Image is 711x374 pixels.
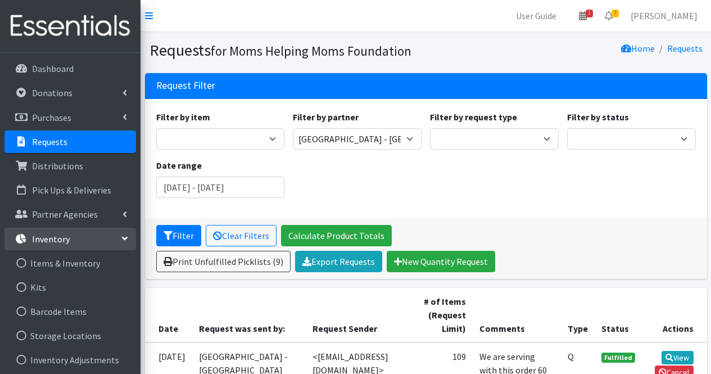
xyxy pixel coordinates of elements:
label: Date range [156,159,202,172]
a: Requests [667,43,703,54]
a: [PERSON_NAME] [622,4,707,27]
a: Dashboard [4,57,136,80]
button: Filter [156,225,201,246]
a: 1 [570,4,596,27]
p: Purchases [32,112,71,123]
a: Kits [4,276,136,299]
p: Pick Ups & Deliveries [32,184,111,196]
label: Filter by partner [293,110,359,124]
p: Partner Agencies [32,209,98,220]
p: Inventory [32,233,70,245]
p: Donations [32,87,73,98]
img: HumanEssentials [4,7,136,45]
span: Fulfilled [601,353,635,363]
th: Comments [473,288,561,343]
span: 1 [586,10,593,17]
p: Requests [32,136,67,147]
a: Inventory [4,228,136,250]
a: User Guide [507,4,565,27]
a: Calculate Product Totals [281,225,392,246]
p: Dashboard [32,63,74,74]
a: Donations [4,82,136,104]
a: Partner Agencies [4,203,136,226]
a: Purchases [4,106,136,129]
th: # of Items (Request Limit) [409,288,473,343]
a: Requests [4,130,136,153]
a: Barcode Items [4,300,136,323]
a: Clear Filters [206,225,277,246]
a: Pick Ups & Deliveries [4,179,136,201]
th: Date [145,288,192,343]
label: Filter by status [567,110,629,124]
p: Distributions [32,160,83,172]
a: Home [621,43,655,54]
th: Actions [642,288,707,343]
a: Print Unfulfilled Picklists (9) [156,251,291,272]
h1: Requests [150,40,422,60]
a: New Quantity Request [387,251,495,272]
a: Distributions [4,155,136,177]
th: Request was sent by: [192,288,306,343]
a: Inventory Adjustments [4,349,136,371]
th: Type [561,288,595,343]
small: for Moms Helping Moms Foundation [211,43,411,59]
a: View [662,351,694,364]
a: Storage Locations [4,325,136,347]
th: Status [595,288,642,343]
input: January 1, 2011 - December 31, 2011 [156,177,285,198]
a: Export Requests [295,251,382,272]
th: Request Sender [306,288,409,343]
a: Items & Inventory [4,252,136,274]
h3: Request Filter [156,80,215,92]
span: 7 [612,10,619,17]
label: Filter by item [156,110,210,124]
a: 7 [596,4,622,27]
label: Filter by request type [430,110,517,124]
abbr: Quantity [568,351,574,362]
